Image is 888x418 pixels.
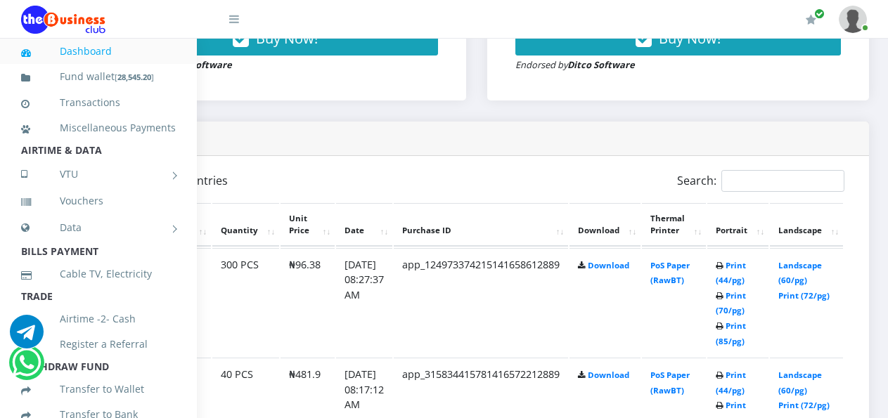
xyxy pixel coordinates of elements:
a: Print (72/pg) [778,400,830,410]
a: Vouchers [21,185,176,217]
span: Buy Now! [256,29,318,48]
th: Portrait: activate to sort column ascending [707,203,768,247]
a: Download [588,370,629,380]
th: Thermal Printer: activate to sort column ascending [642,203,706,247]
strong: Ditco Software [567,58,635,71]
a: Print (72/pg) [778,290,830,301]
a: Register a Referral [21,328,176,360]
label: Search: [677,170,844,192]
a: VTU [21,157,176,192]
a: Landscape (60/pg) [778,260,822,286]
th: Date: activate to sort column ascending [336,203,392,247]
td: app_124973374215141658612889 [394,248,568,357]
th: Landscape: activate to sort column ascending [770,203,843,247]
a: Data [21,210,176,245]
a: Dashboard [21,35,176,67]
strong: Ditco Software [165,58,232,71]
a: PoS Paper (RawBT) [650,260,690,286]
a: Download [588,260,629,270]
a: Transactions [21,86,176,119]
img: Logo [21,6,105,34]
a: Fund wallet[28,545.20] [21,60,176,93]
small: [ ] [115,72,154,82]
a: Print (44/pg) [716,260,746,286]
a: Print (70/pg) [716,290,746,316]
img: User [839,6,867,33]
span: Renew/Upgrade Subscription [814,8,825,19]
a: Transfer to Wallet [21,373,176,405]
i: Renew/Upgrade Subscription [806,14,816,25]
span: Buy Now! [659,29,721,48]
th: Unit Price: activate to sort column ascending [281,203,335,247]
a: Airtime -2- Cash [21,303,176,335]
td: 300 PCS [212,248,279,357]
small: Endorsed by [515,58,635,71]
input: Search: [721,170,844,192]
a: Chat for support [10,325,44,348]
a: Landscape (60/pg) [778,370,822,396]
th: Download: activate to sort column ascending [570,203,641,247]
td: [DATE] 08:27:37 AM [336,248,392,357]
td: ₦96.38 [281,248,335,357]
a: Chat for support [12,356,41,379]
a: Miscellaneous Payments [21,112,176,144]
a: Cable TV, Electricity [21,258,176,290]
th: Purchase ID: activate to sort column ascending [394,203,568,247]
a: Print (85/pg) [716,320,746,346]
a: Print (44/pg) [716,370,746,396]
th: Quantity: activate to sort column ascending [212,203,279,247]
b: 28,545.20 [117,72,151,82]
a: PoS Paper (RawBT) [650,370,690,396]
